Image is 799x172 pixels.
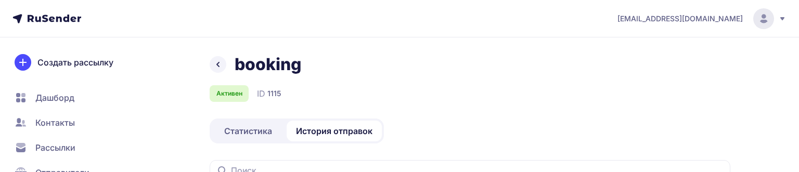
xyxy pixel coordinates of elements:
span: Создать рассылку [37,56,113,69]
span: Контакты [35,116,75,129]
h1: booking [235,54,301,75]
a: Статистика [212,121,285,141]
div: ID [257,87,281,100]
span: Рассылки [35,141,75,154]
span: Статистика [224,125,272,137]
span: 1115 [267,88,281,99]
a: История отправок [287,121,382,141]
span: Активен [216,89,242,98]
span: История отправок [296,125,372,137]
span: Дашборд [35,91,74,104]
span: [EMAIL_ADDRESS][DOMAIN_NAME] [617,14,743,24]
